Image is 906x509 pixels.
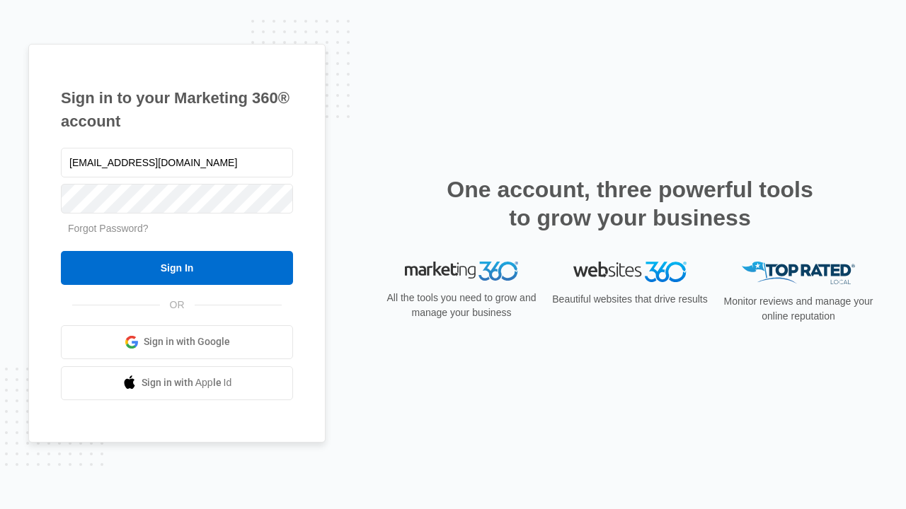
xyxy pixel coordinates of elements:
[573,262,687,282] img: Websites 360
[442,175,818,232] h2: One account, three powerful tools to grow your business
[142,375,232,390] span: Sign in with Apple Id
[160,298,195,312] span: OR
[61,366,293,400] a: Sign in with Apple Id
[551,292,709,307] p: Beautiful websites that drive results
[382,291,541,320] p: All the tools you need to grow and manage your business
[719,294,878,324] p: Monitor reviews and manage your online reputation
[61,86,293,133] h1: Sign in to your Marketing 360® account
[68,223,149,234] a: Forgot Password?
[742,262,855,285] img: Top Rated Local
[61,325,293,359] a: Sign in with Google
[144,334,230,349] span: Sign in with Google
[61,148,293,177] input: Email
[61,251,293,285] input: Sign In
[405,262,518,281] img: Marketing 360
